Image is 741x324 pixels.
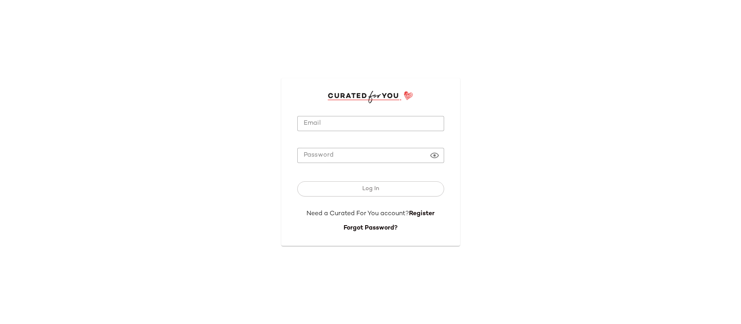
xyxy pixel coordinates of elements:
button: Log In [297,181,444,196]
a: Register [409,210,435,217]
a: Forgot Password? [344,225,397,232]
span: Need a Curated For You account? [306,210,409,217]
span: Log In [362,186,379,192]
img: cfy_login_logo.DGdB1djN.svg [328,91,413,103]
